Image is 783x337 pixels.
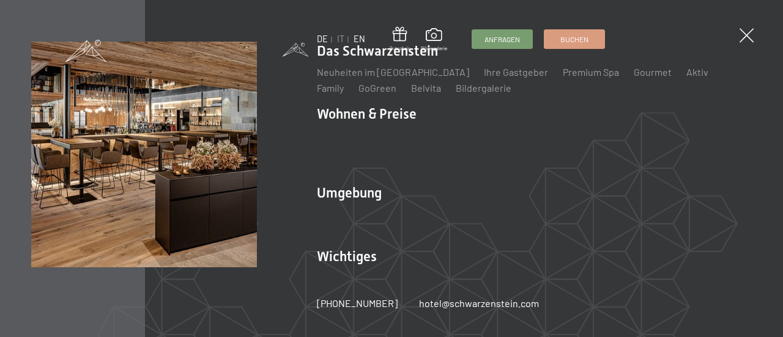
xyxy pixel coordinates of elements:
[419,297,539,310] a: hotel@schwarzenstein.com
[317,297,398,309] span: [PHONE_NUMBER]
[560,34,588,45] span: Buchen
[317,66,469,78] a: Neuheiten im [GEOGRAPHIC_DATA]
[390,45,410,52] span: Gutschein
[358,82,396,94] a: GoGreen
[634,66,672,78] a: Gourmet
[317,297,398,310] a: [PHONE_NUMBER]
[390,27,410,52] a: Gutschein
[563,66,619,78] a: Premium Spa
[411,82,441,94] a: Belvita
[354,34,365,44] a: EN
[317,82,344,94] a: Family
[421,28,447,51] a: Bildergalerie
[484,34,520,45] span: Anfragen
[421,45,447,52] span: Bildergalerie
[337,34,344,44] a: IT
[456,82,511,94] a: Bildergalerie
[686,66,708,78] a: Aktiv
[544,30,604,48] a: Buchen
[484,66,548,78] a: Ihre Gastgeber
[317,34,328,44] a: DE
[472,30,532,48] a: Anfragen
